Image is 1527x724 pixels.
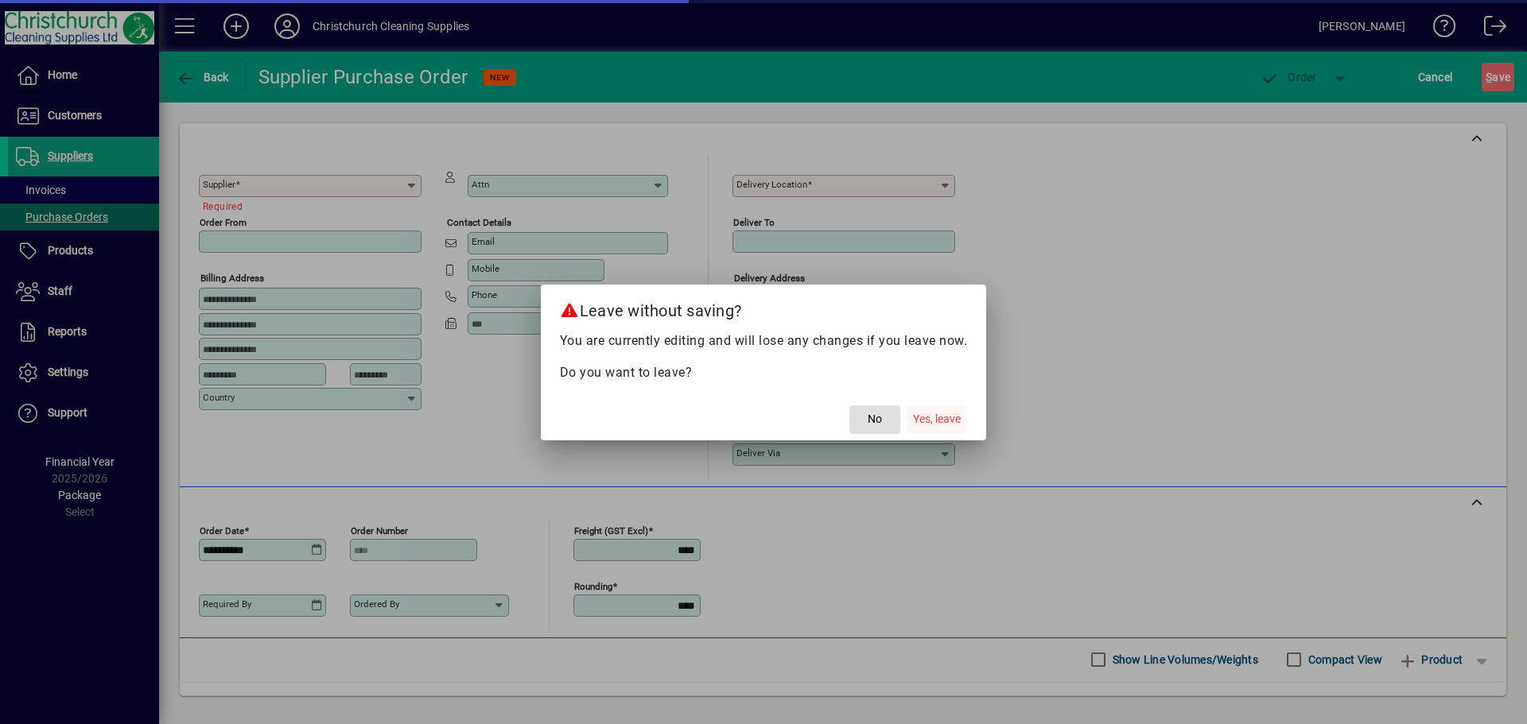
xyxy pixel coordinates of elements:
[560,363,968,382] p: Do you want to leave?
[849,405,900,434] button: No
[560,331,968,350] p: You are currently editing and will lose any changes if you leave now.
[868,411,882,428] span: No
[541,285,987,331] h2: Leave without saving?
[913,411,961,428] span: Yes, leave
[907,405,967,434] button: Yes, leave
